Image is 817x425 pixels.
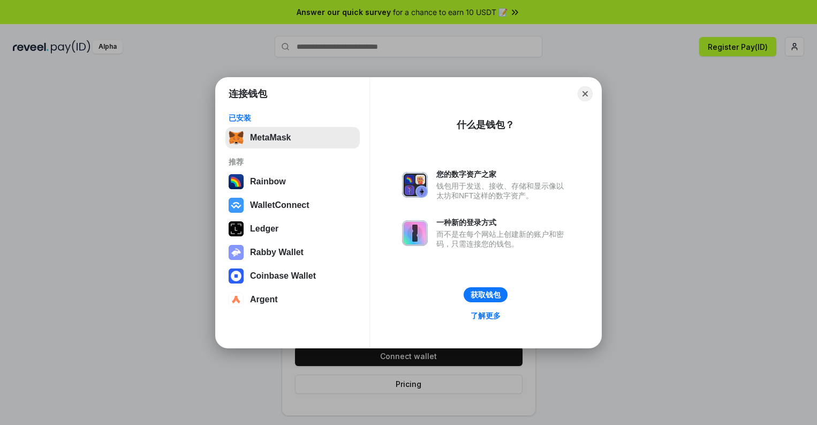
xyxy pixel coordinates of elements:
button: Ledger [225,218,360,240]
div: Rainbow [250,177,286,187]
div: 推荐 [229,157,357,167]
a: 了解更多 [464,309,507,323]
div: Rabby Wallet [250,248,304,257]
button: Argent [225,289,360,310]
div: 什么是钱包？ [457,118,515,131]
img: svg+xml,%3Csvg%20fill%3D%22none%22%20height%3D%2233%22%20viewBox%3D%220%200%2035%2033%22%20width%... [229,130,244,145]
div: Argent [250,295,278,304]
button: Close [578,86,593,101]
img: svg+xml,%3Csvg%20width%3D%2228%22%20height%3D%2228%22%20viewBox%3D%220%200%2028%2028%22%20fill%3D... [229,198,244,213]
div: MetaMask [250,133,291,143]
div: 钱包用于发送、接收、存储和显示像以太坊和NFT这样的数字资产。 [436,181,569,200]
img: svg+xml,%3Csvg%20width%3D%2228%22%20height%3D%2228%22%20viewBox%3D%220%200%2028%2028%22%20fill%3D... [229,292,244,307]
div: 已安装 [229,113,357,123]
img: svg+xml,%3Csvg%20xmlns%3D%22http%3A%2F%2Fwww.w3.org%2F2000%2Fsvg%22%20width%3D%2228%22%20height%3... [229,221,244,236]
button: Coinbase Wallet [225,265,360,287]
h1: 连接钱包 [229,87,267,100]
div: 您的数字资产之家 [436,169,569,179]
div: 了解更多 [471,311,501,320]
img: svg+xml,%3Csvg%20xmlns%3D%22http%3A%2F%2Fwww.w3.org%2F2000%2Fsvg%22%20fill%3D%22none%22%20viewBox... [402,220,428,246]
div: 获取钱包 [471,290,501,300]
button: Rabby Wallet [225,242,360,263]
button: 获取钱包 [464,287,508,302]
img: svg+xml,%3Csvg%20xmlns%3D%22http%3A%2F%2Fwww.w3.org%2F2000%2Fsvg%22%20fill%3D%22none%22%20viewBox... [402,172,428,198]
button: MetaMask [225,127,360,148]
div: 一种新的登录方式 [436,218,569,227]
div: 而不是在每个网站上创建新的账户和密码，只需连接您的钱包。 [436,229,569,249]
img: svg+xml,%3Csvg%20width%3D%22120%22%20height%3D%22120%22%20viewBox%3D%220%200%20120%20120%22%20fil... [229,174,244,189]
img: svg+xml,%3Csvg%20xmlns%3D%22http%3A%2F%2Fwww.w3.org%2F2000%2Fsvg%22%20fill%3D%22none%22%20viewBox... [229,245,244,260]
div: Ledger [250,224,278,234]
button: WalletConnect [225,195,360,216]
div: WalletConnect [250,200,309,210]
div: Coinbase Wallet [250,271,316,281]
button: Rainbow [225,171,360,192]
img: svg+xml,%3Csvg%20width%3D%2228%22%20height%3D%2228%22%20viewBox%3D%220%200%2028%2028%22%20fill%3D... [229,269,244,284]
